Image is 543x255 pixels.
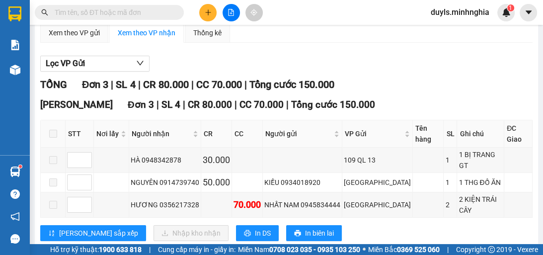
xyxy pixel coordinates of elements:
span: question-circle [10,189,20,199]
span: | [244,79,246,90]
img: icon-new-feature [502,8,511,17]
span: | [191,79,193,90]
strong: 0708 023 035 - 0935 103 250 [269,246,360,254]
span: Người gửi [265,128,332,139]
div: Xem theo VP nhận [118,27,175,38]
span: CC 70.000 [196,79,241,90]
th: Tên hàng [413,120,444,148]
span: In biên lai [305,228,334,239]
img: warehouse-icon [10,167,20,177]
button: printerIn biên lai [286,225,342,241]
input: Tìm tên, số ĐT hoặc mã đơn [55,7,172,18]
span: Cung cấp máy in - giấy in: [158,244,235,255]
div: 2 KIỆN TRÁI CÂY [459,194,502,216]
span: Đơn 3 [128,99,154,110]
button: caret-down [520,4,537,21]
div: 30.000 [203,153,230,167]
div: 109 QL 13 [344,155,411,166]
div: KIỀU 0934018920 [264,177,340,188]
div: HƯƠNG 0356217328 [131,199,199,210]
img: logo-vxr [8,6,21,21]
button: Lọc VP Gửi [40,56,150,72]
span: Đơn 3 [82,79,108,90]
div: NGUYÊN 0914739740 [131,177,199,188]
span: message [10,234,20,244]
span: down [136,59,144,67]
div: 1 THG ĐỒ ĂN [459,177,502,188]
div: 2 [445,199,455,210]
span: ⚪️ [363,248,366,252]
div: 1 BỊ TRANG GT [459,149,502,171]
span: | [156,99,159,110]
div: 70.000 [233,198,261,212]
span: VP Gửi [345,128,402,139]
span: | [149,244,151,255]
span: Người nhận [132,128,191,139]
span: Hỗ trợ kỹ thuật: [50,244,142,255]
img: solution-icon [10,40,20,50]
span: [PERSON_NAME] [40,99,113,110]
span: CR 80.000 [143,79,188,90]
span: CC 70.000 [239,99,284,110]
td: 109 QL 13 [342,148,413,173]
span: search [41,9,48,16]
span: Lọc VP Gửi [46,57,85,70]
th: STT [66,120,94,148]
div: Thống kê [193,27,222,38]
button: downloadNhập kho nhận [154,225,229,241]
div: HÀ 0948342878 [131,155,199,166]
span: Miền Nam [238,244,360,255]
div: 1 [445,177,455,188]
th: SL [444,120,457,148]
span: Tổng cước 150.000 [291,99,375,110]
span: [PERSON_NAME] sắp xếp [59,228,138,239]
div: 50.000 [203,175,230,189]
td: Sài Gòn [342,173,413,192]
strong: 0369 525 060 [397,246,440,254]
strong: 1900 633 818 [99,246,142,254]
span: SL 4 [116,79,135,90]
img: warehouse-icon [10,65,20,75]
span: SL 4 [161,99,180,110]
div: [GEOGRAPHIC_DATA] [344,199,411,210]
sup: 1 [507,4,514,11]
span: CR 80.000 [188,99,232,110]
span: | [234,99,237,110]
th: CC [232,120,263,148]
span: printer [244,230,251,238]
span: Miền Bắc [368,244,440,255]
div: [GEOGRAPHIC_DATA] [344,177,411,188]
span: | [183,99,185,110]
div: Xem theo VP gửi [49,27,100,38]
span: | [111,79,113,90]
button: plus [199,4,217,21]
div: NHẤT NAM 0945834444 [264,199,340,210]
span: | [447,244,449,255]
span: notification [10,212,20,221]
button: file-add [223,4,240,21]
span: file-add [228,9,234,16]
span: aim [250,9,257,16]
td: Sài Gòn [342,192,413,218]
button: printerIn DS [236,225,279,241]
span: TỔNG [40,79,67,90]
sup: 1 [19,165,22,168]
span: printer [294,230,301,238]
button: sort-ascending[PERSON_NAME] sắp xếp [40,225,146,241]
button: aim [245,4,263,21]
th: ĐC Giao [504,120,533,148]
span: duyls.minhnghia [423,6,497,18]
span: plus [205,9,212,16]
span: In DS [255,228,271,239]
span: caret-down [524,8,533,17]
span: copyright [488,246,495,253]
th: Ghi chú [457,120,504,148]
span: | [286,99,289,110]
div: 1 [445,155,455,166]
span: Nơi lấy [96,128,119,139]
span: 1 [509,4,512,11]
span: Tổng cước 150.000 [249,79,334,90]
span: sort-ascending [48,230,55,238]
span: | [138,79,140,90]
th: CR [201,120,232,148]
